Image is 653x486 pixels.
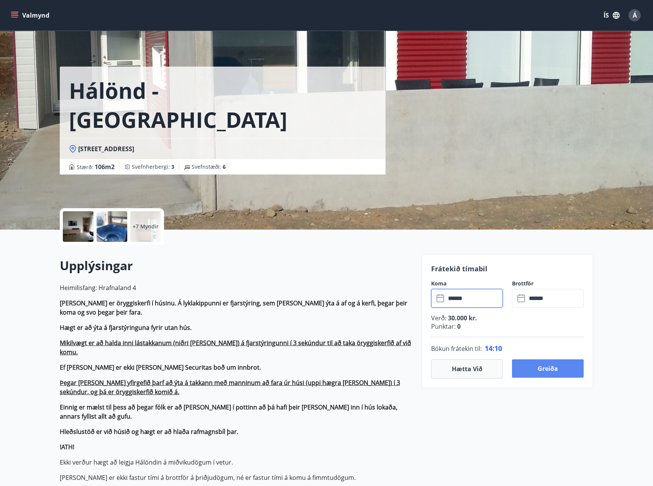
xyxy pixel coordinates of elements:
span: Bókun frátekin til : [431,344,482,353]
p: Verð : [431,314,584,322]
span: Stærð : [77,162,115,171]
span: 3 [171,163,174,170]
span: 6 [223,163,226,170]
p: Punktar : [431,322,584,331]
strong: Ef [PERSON_NAME] er ekki [PERSON_NAME] Securitas boð um innbrot. [60,363,261,372]
label: Brottför [512,280,584,287]
strong: Einnig er mælst til þess að þegar fólk er að [PERSON_NAME] í pottinn að þá hafi þeir [PERSON_NAME... [60,403,397,421]
p: Frátekið tímabil [431,264,584,274]
p: +7 Myndir [133,223,159,230]
p: [PERSON_NAME] er ekki fastur tími á brottför á þriðjudögum, né er fastur tími á komu á fimmtudögum. [60,473,412,482]
strong: Hægt er að ýta á fjarstýringuna fyrir utan hús. [60,323,192,332]
button: ÍS [599,8,624,22]
h2: Upplýsingar [60,257,412,274]
ins: Mikilvægt er að halda inni lástakkanum (niðri [PERSON_NAME]) á fjarstýringunni í 3 sekúndur til a... [60,339,411,356]
button: menu [9,8,53,22]
ins: Þegar [PERSON_NAME] yfirgefið þarf að ýta á takkann með manninum að fara úr húsi (uppi hægra [PER... [60,378,400,396]
span: [STREET_ADDRESS] [78,145,134,153]
span: 10 [494,344,502,353]
strong: !ATH! [60,443,74,451]
span: Svefnherbergi : [132,163,174,171]
strong: Hleðslustöð er við húsið og hægt er að hlaða rafmagnsbíl þar. [60,427,238,436]
strong: [PERSON_NAME] er öryggiskerfi í húsinu. Á lyklakippunni er fjarstýring, sem [PERSON_NAME] ýta á a... [60,299,407,316]
button: Greiða [512,359,584,378]
button: Á [625,6,644,24]
button: Hætta við [431,359,503,378]
span: 0 [456,322,461,331]
label: Koma [431,280,503,287]
span: 106 m2 [95,163,115,171]
span: Á [633,11,637,20]
span: 30.000 kr. [446,314,477,322]
p: Heimilisfang: Hrafnaland 4 [60,283,412,292]
h1: Hálönd - [GEOGRAPHIC_DATA] [69,76,376,134]
p: Ekki verður hægt að leigja Hálöndin á miðvikudögum í vetur. [60,458,412,467]
span: Svefnstæði : [192,163,226,171]
span: 14 : [485,344,494,353]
